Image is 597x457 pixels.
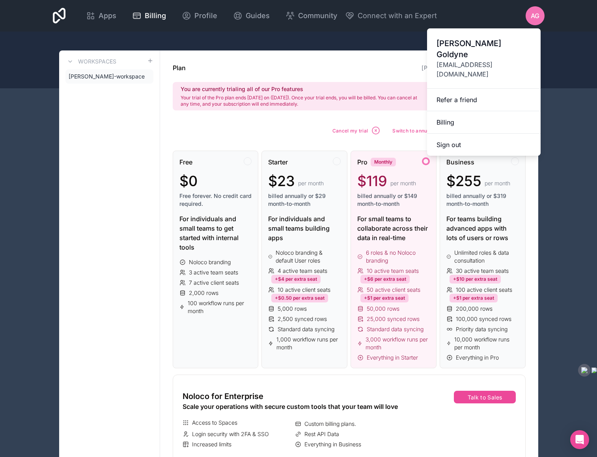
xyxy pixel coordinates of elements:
a: Billing [126,7,172,24]
h2: You are currently trialing all of our Pro features [181,85,423,93]
h3: Workspaces [78,58,116,65]
span: $0 [179,173,198,189]
span: Login security with 2FA & SSO [192,430,269,438]
span: [PERSON_NAME] Goldyne [437,38,531,60]
div: For small teams to collaborate across their data in real-time [357,214,430,242]
button: Talk to Sales [454,391,515,403]
a: Workspaces [65,57,116,66]
span: Connect with an Expert [358,10,437,21]
p: Your trial of the Pro plan ends [DATE] on ([DATE]). Once your trial ends, you will be billed. You... [181,95,423,107]
span: 3 active team seats [189,269,238,276]
span: Noloco branding [189,258,231,266]
span: Pro [357,157,368,167]
div: Scale your operations with secure custom tools that your team will love [183,402,405,411]
h1: Plan [173,63,186,73]
span: 10,000 workflow runs per month [454,336,519,351]
span: Custom billing plans. [304,420,356,428]
a: [PERSON_NAME]-workspace [65,69,153,84]
div: +$6 per extra seat [360,275,410,284]
span: Standard data syncing [278,325,334,333]
span: per month [298,179,324,187]
span: Increased limits [192,440,231,448]
span: 2,000 rows [189,289,218,297]
span: Community [298,10,337,21]
span: Everything in Pro [456,354,499,362]
span: $23 [268,173,295,189]
span: 4 active team seats [278,267,327,275]
div: For teams building advanced apps with lots of users or rows [446,214,519,242]
span: Noloco for Enterprise [183,391,263,402]
span: Everything in Business [304,440,361,448]
span: per month [390,179,416,187]
span: Free [179,157,192,167]
span: 1,000 workflow runs per month [276,336,341,351]
div: +$0.50 per extra seat [271,294,328,302]
button: Connect with an Expert [345,10,437,21]
span: 6 roles & no Noloco branding [366,249,430,265]
span: Access to Spaces [192,419,237,427]
span: 2,500 synced rows [278,315,327,323]
span: [EMAIL_ADDRESS][DOMAIN_NAME] [437,60,531,79]
span: Guides [246,10,270,21]
span: 10 active team seats [367,267,419,275]
span: 30 active team seats [456,267,509,275]
a: Community [279,7,343,24]
button: Sign out [427,134,541,156]
span: billed annually or $319 month-to-month [446,192,519,208]
div: For individuals and small teams to get started with internal tools [179,214,252,252]
span: 200,000 rows [456,305,493,313]
div: For individuals and small teams building apps [268,214,341,242]
span: Profile [194,10,217,21]
div: +$1 per extra seat [450,294,498,302]
span: billed annually or $149 month-to-month [357,192,430,208]
a: [PERSON_NAME]-workspace [422,64,501,71]
span: AG [531,11,539,21]
span: Unlimited roles & data consultation [454,249,519,265]
span: Free forever. No credit card required. [179,192,252,208]
span: Switch to annual plan [392,128,442,134]
span: 50 active client seats [367,286,420,294]
a: Apps [80,7,123,24]
div: +$10 per extra seat [450,275,501,284]
span: 100,000 synced rows [456,315,511,323]
span: 25,000 synced rows [367,315,420,323]
span: per month [485,179,510,187]
div: Open Intercom Messenger [570,430,589,449]
span: Starter [268,157,288,167]
span: Noloco branding & default User roles [276,249,341,265]
span: Standard data syncing [367,325,423,333]
span: Apps [99,10,116,21]
span: $255 [446,173,481,189]
div: +$1 per extra seat [360,294,409,302]
div: Monthly [371,158,396,166]
span: 7 active client seats [189,279,239,287]
a: Guides [227,7,276,24]
a: Profile [175,7,224,24]
span: $119 [357,173,387,189]
span: billed annually or $29 month-to-month [268,192,341,208]
button: Cancel my trial [330,123,384,138]
span: Cancel my trial [332,128,368,134]
a: Billing [427,111,541,134]
span: [PERSON_NAME]-workspace [69,73,145,80]
span: 100 workflow runs per month [188,299,252,315]
a: Refer a friend [427,89,541,111]
span: Priority data syncing [456,325,507,333]
span: Billing [145,10,166,21]
span: 3,000 workflow runs per month [366,336,430,351]
span: 10 active client seats [278,286,330,294]
span: Rest API Data [304,430,339,438]
span: 100 active client seats [456,286,512,294]
span: 50,000 rows [367,305,399,313]
span: 5,000 rows [278,305,307,313]
div: +$4 per extra seat [271,275,321,284]
button: Switch to annual plan [390,123,458,138]
span: Business [446,157,474,167]
span: Everything in Starter [367,354,418,362]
